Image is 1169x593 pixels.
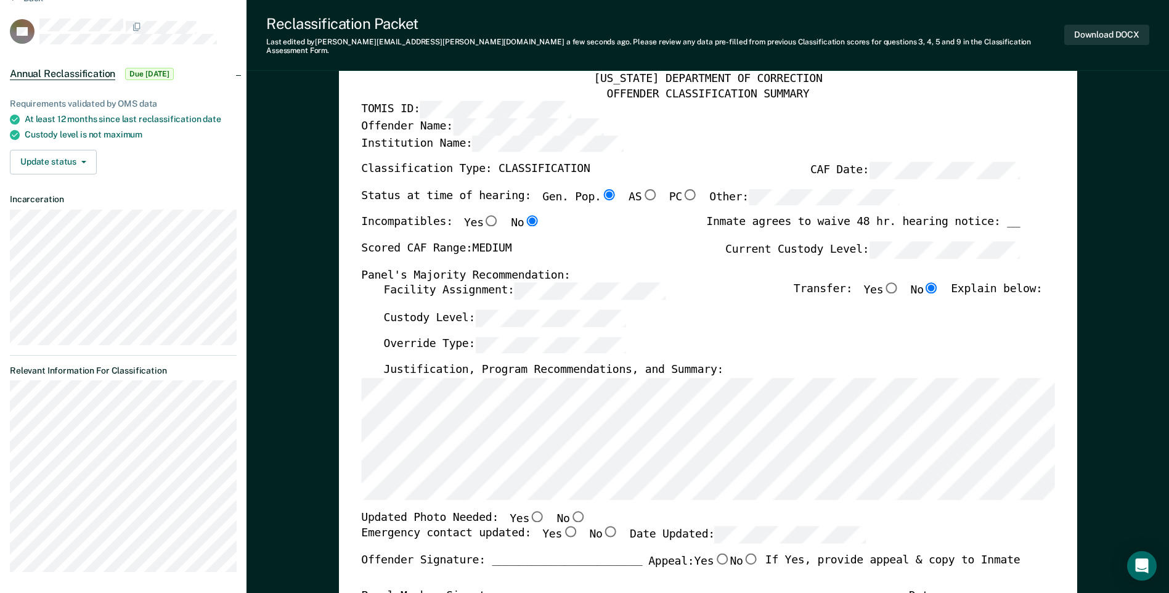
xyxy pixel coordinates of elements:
[883,282,899,293] input: Yes
[714,554,730,565] input: Yes
[25,129,237,140] div: Custody level is not
[910,282,939,299] label: No
[361,101,571,118] label: TOMIS ID:
[524,216,540,227] input: No
[361,526,866,554] div: Emergency contact updated:
[642,189,658,200] input: AS
[1127,551,1157,581] div: Open Intercom Messenger
[361,241,511,258] label: Scored CAF Range: MEDIUM
[542,526,578,543] label: Yes
[361,86,1054,101] div: OFFENDER CLASSIFICATION SUMMARY
[869,162,1020,178] input: CAF Date:
[472,135,623,152] input: Institution Name:
[810,162,1020,178] label: CAF Date:
[529,510,545,521] input: Yes
[730,554,759,570] label: No
[743,554,759,565] input: No
[694,554,730,570] label: Yes
[420,101,571,118] input: TOMIS ID:
[709,189,900,205] label: Other:
[589,526,618,543] label: No
[361,189,900,216] div: Status at time of hearing:
[10,68,115,80] span: Annual Reclassification
[511,216,540,232] label: No
[361,162,590,178] label: Classification Type: CLASSIFICATION
[566,38,630,46] span: a few seconds ago
[361,510,586,526] div: Updated Photo Needed:
[475,309,626,326] input: Custody Level:
[542,189,617,205] label: Gen. Pop.
[452,118,603,134] input: Offender Name:
[1064,25,1149,45] button: Download DOCX
[630,526,866,543] label: Date Updated:
[464,216,500,232] label: Yes
[510,510,545,526] label: Yes
[924,282,940,293] input: No
[361,554,1020,589] div: Offender Signature: _______________________ If Yes, provide appeal & copy to Inmate
[648,554,759,579] label: Appeal:
[725,241,1020,258] label: Current Custody Level:
[569,510,585,521] input: No
[383,282,665,299] label: Facility Assignment:
[361,135,623,152] label: Institution Name:
[715,526,866,543] input: Date Updated:
[10,99,237,109] div: Requirements validated by OMS data
[361,216,540,242] div: Incompatibles:
[125,68,174,80] span: Due [DATE]
[869,241,1020,258] input: Current Custody Level:
[514,282,665,299] input: Facility Assignment:
[266,15,1064,33] div: Reclassification Packet
[475,336,626,353] input: Override Type:
[669,189,698,205] label: PC
[629,189,658,205] label: AS
[794,282,1043,309] div: Transfer: Explain below:
[361,72,1054,87] div: [US_STATE] DEPARTMENT OF CORRECTION
[682,189,698,200] input: PC
[266,38,1064,55] div: Last edited by [PERSON_NAME][EMAIL_ADDRESS][PERSON_NAME][DOMAIN_NAME] . Please review any data pr...
[25,114,237,125] div: At least 12 months since last reclassification
[706,216,1020,242] div: Inmate agrees to waive 48 hr. hearing notice: __
[383,336,626,353] label: Override Type:
[104,129,142,139] span: maximum
[383,363,723,378] label: Justification, Program Recommendations, and Summary:
[361,268,1020,283] div: Panel's Majority Recommendation:
[361,118,604,134] label: Offender Name:
[556,510,585,526] label: No
[10,150,97,174] button: Update status
[562,526,578,538] input: Yes
[10,366,237,376] dt: Relevant Information For Classification
[601,189,617,200] input: Gen. Pop.
[863,282,899,299] label: Yes
[10,194,237,205] dt: Incarceration
[749,189,900,205] input: Other:
[203,114,221,124] span: date
[483,216,499,227] input: Yes
[602,526,618,538] input: No
[383,309,626,326] label: Custody Level:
